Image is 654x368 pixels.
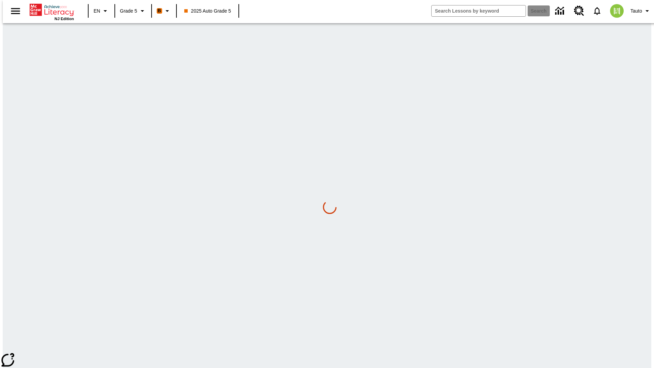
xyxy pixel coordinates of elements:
input: search field [432,5,526,16]
span: EN [94,7,100,15]
span: NJ Edition [54,17,74,21]
button: Select a new avatar [606,2,628,20]
a: Data Center [551,2,570,20]
span: B [158,6,161,15]
button: Profile/Settings [628,5,654,17]
button: Language: EN, Select a language [91,5,112,17]
button: Grade: Grade 5, Select a grade [117,5,149,17]
a: Notifications [588,2,606,20]
button: Open side menu [5,1,26,21]
div: Home [30,2,74,21]
a: Resource Center, Will open in new tab [570,2,588,20]
button: Boost Class color is orange. Change class color [154,5,174,17]
span: Tauto [630,7,642,15]
span: Grade 5 [120,7,137,15]
img: avatar image [610,4,624,18]
span: 2025 Auto Grade 5 [184,7,231,15]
